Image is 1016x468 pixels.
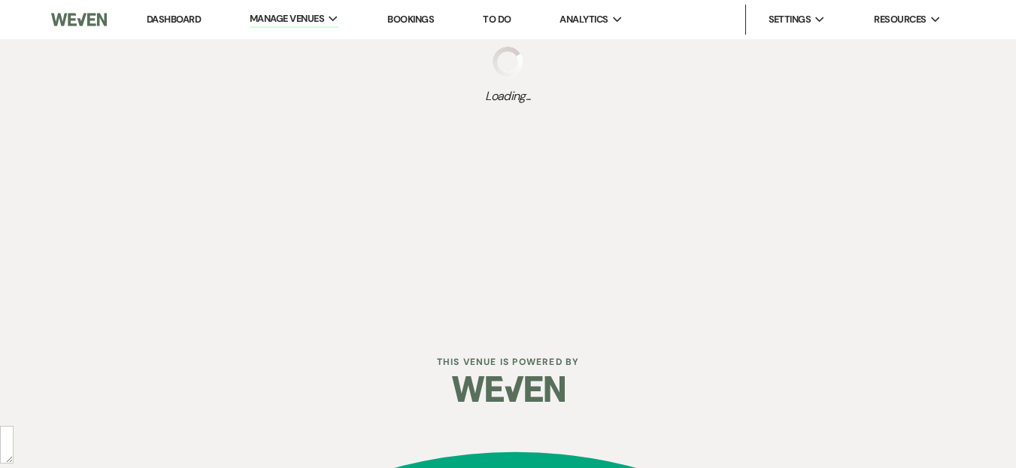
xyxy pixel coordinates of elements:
[769,12,811,27] span: Settings
[493,47,523,77] img: loading spinner
[250,11,324,26] span: Manage Venues
[387,13,434,26] a: Bookings
[560,12,608,27] span: Analytics
[452,363,565,415] img: Weven Logo
[147,13,201,26] a: Dashboard
[874,12,926,27] span: Resources
[51,4,108,35] img: Weven Logo
[485,87,531,105] span: Loading...
[483,13,511,26] a: To Do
